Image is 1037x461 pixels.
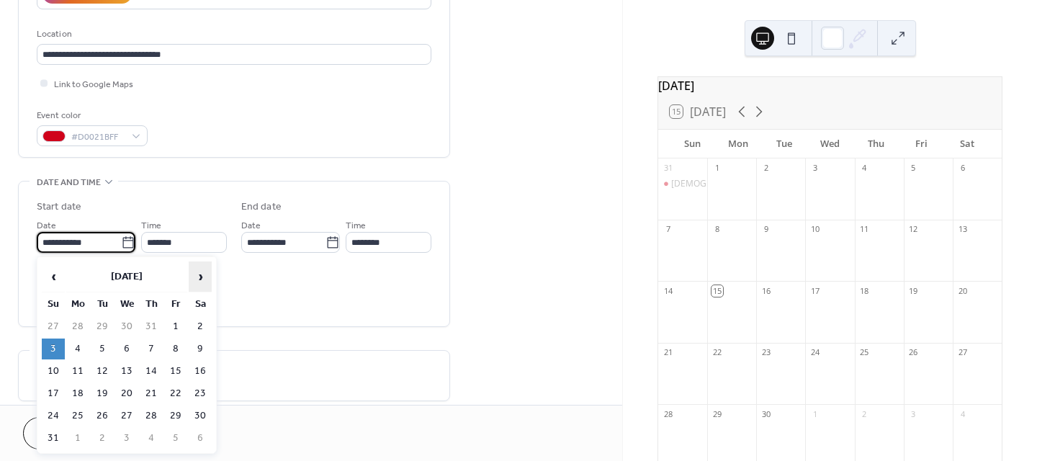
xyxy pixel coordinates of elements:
div: 31 [663,163,673,174]
th: Su [42,294,65,315]
td: 31 [42,428,65,449]
th: [DATE] [66,261,187,292]
div: Fri [899,130,945,158]
td: 23 [189,383,212,404]
div: [DATE] [658,77,1002,94]
div: 8 [711,224,722,235]
span: #D0021BFF [71,130,125,145]
td: 25 [66,406,89,426]
div: Start date [37,200,81,215]
div: 27 [957,347,968,358]
div: 1 [711,163,722,174]
td: 2 [189,316,212,337]
td: 10 [42,361,65,382]
td: 6 [189,428,212,449]
span: Time [346,218,366,233]
th: We [115,294,138,315]
td: 28 [140,406,163,426]
div: 21 [663,347,673,358]
div: 24 [809,347,820,358]
td: 5 [164,428,187,449]
td: 20 [115,383,138,404]
div: 26 [908,347,919,358]
div: 12 [908,224,919,235]
span: Date and time [37,175,101,190]
div: Location [37,27,428,42]
div: Tue [761,130,807,158]
td: 22 [164,383,187,404]
div: Sat [944,130,990,158]
td: 19 [91,383,114,404]
td: 4 [140,428,163,449]
th: Th [140,294,163,315]
div: 6 [957,163,968,174]
td: 16 [189,361,212,382]
div: Bible Study [658,178,707,190]
div: 5 [908,163,919,174]
div: End date [241,200,282,215]
td: 27 [42,316,65,337]
div: [DEMOGRAPHIC_DATA] Study [671,178,791,190]
td: 11 [66,361,89,382]
th: Mo [66,294,89,315]
td: 21 [140,383,163,404]
td: 5 [91,339,114,359]
div: 10 [809,224,820,235]
div: 18 [859,285,870,296]
div: 20 [957,285,968,296]
button: Cancel [23,417,112,449]
td: 30 [189,406,212,426]
div: Mon [716,130,762,158]
span: Link to Google Maps [54,77,133,92]
td: 29 [164,406,187,426]
td: 6 [115,339,138,359]
div: 19 [908,285,919,296]
span: › [189,262,211,291]
div: 9 [760,224,771,235]
th: Tu [91,294,114,315]
div: Event color [37,108,145,123]
div: 1 [809,408,820,419]
div: 17 [809,285,820,296]
div: 3 [809,163,820,174]
div: 15 [711,285,722,296]
span: ‹ [42,262,64,291]
div: 7 [663,224,673,235]
th: Fr [164,294,187,315]
span: Date [241,218,261,233]
div: 22 [711,347,722,358]
div: 4 [859,163,870,174]
td: 2 [91,428,114,449]
td: 1 [66,428,89,449]
div: 29 [711,408,722,419]
td: 24 [42,406,65,426]
div: 11 [859,224,870,235]
div: Sun [670,130,716,158]
div: 25 [859,347,870,358]
div: 3 [908,408,919,419]
span: Date [37,218,56,233]
div: 4 [957,408,968,419]
div: 28 [663,408,673,419]
td: 28 [66,316,89,337]
td: 30 [115,316,138,337]
div: 14 [663,285,673,296]
div: 30 [760,408,771,419]
td: 9 [189,339,212,359]
td: 3 [115,428,138,449]
span: Time [141,218,161,233]
td: 26 [91,406,114,426]
td: 31 [140,316,163,337]
td: 17 [42,383,65,404]
th: Sa [189,294,212,315]
div: 2 [760,163,771,174]
div: 16 [760,285,771,296]
td: 29 [91,316,114,337]
div: 2 [859,408,870,419]
td: 1 [164,316,187,337]
div: 23 [760,347,771,358]
div: Thu [853,130,899,158]
td: 12 [91,361,114,382]
td: 27 [115,406,138,426]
